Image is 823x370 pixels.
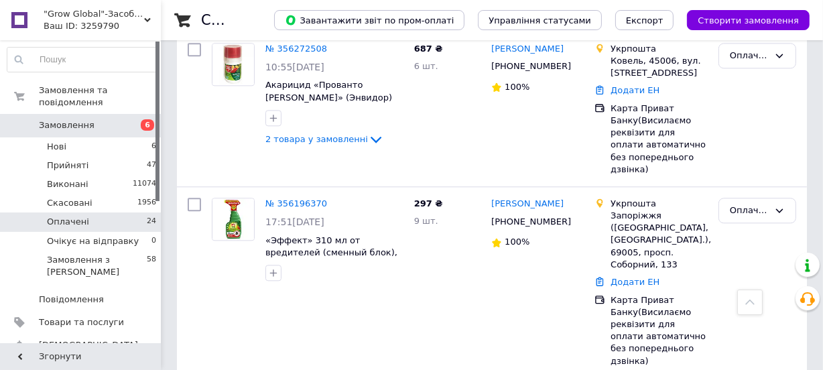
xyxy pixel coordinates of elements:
div: Карта Приват Банку(Висилаємо реквізити для оплати автоматично без попереднього дзвінка) [611,294,708,367]
span: Очікує на відправку [47,235,139,247]
span: 6 [141,119,154,131]
h1: Список замовлень [201,12,337,28]
div: Оплачено [730,204,769,218]
span: 687 ₴ [414,44,443,54]
img: Фото товару [212,198,254,240]
span: 58 [147,254,156,278]
span: [PHONE_NUMBER] [491,217,571,227]
button: Управління статусами [478,10,602,30]
span: [DEMOGRAPHIC_DATA] [39,339,138,351]
span: Товари та послуги [39,316,124,328]
span: Управління статусами [489,15,591,25]
span: Завантажити звіт по пром-оплаті [285,14,454,26]
a: № 356196370 [265,198,327,208]
a: № 356272508 [265,44,327,54]
a: Акарицид «Прованто [PERSON_NAME]» (Энвидор) 60 мл, оригинал [265,80,392,115]
span: 6 [151,141,156,153]
button: Експорт [615,10,674,30]
span: Виконані [47,178,88,190]
a: Фото товару [212,198,255,241]
span: 10:55[DATE] [265,62,324,72]
span: 24 [147,216,156,228]
span: Експорт [626,15,663,25]
div: Укрпошта [611,198,708,210]
span: Прийняті [47,160,88,172]
span: Повідомлення [39,294,104,306]
span: Оплачені [47,216,89,228]
div: Ваш ID: 3259790 [44,20,161,32]
button: Створити замовлення [687,10,810,30]
button: Завантажити звіт по пром-оплаті [274,10,464,30]
span: Замовлення [39,119,94,131]
a: «Эффект» 310 мл от вредителей (сменный блок), Чистый лист [265,235,397,270]
input: Пошук [7,48,157,72]
span: 9 шт. [414,216,438,226]
span: 100% [505,82,529,92]
div: Запоріжжя ([GEOGRAPHIC_DATA], [GEOGRAPHIC_DATA].), 69005, просп. Соборний, 133 [611,210,708,271]
span: 17:51[DATE] [265,217,324,227]
a: [PERSON_NAME] [491,198,564,210]
a: 2 товара у замовленні [265,133,384,143]
span: Скасовані [47,197,92,209]
div: Карта Приват Банку(Висилаємо реквізити для оплати автоматично без попереднього дзвінка) [611,103,708,176]
span: 2 товара у замовленні [265,133,368,143]
span: Створити замовлення [698,15,799,25]
div: Оплачено [730,49,769,63]
a: [PERSON_NAME] [491,43,564,56]
a: Створити замовлення [674,15,810,25]
span: 297 ₴ [414,198,443,208]
span: Замовлення та повідомлення [39,84,161,109]
span: [PHONE_NUMBER] [491,61,571,71]
a: Додати ЕН [611,277,659,287]
a: Додати ЕН [611,85,659,95]
span: 0 [151,235,156,247]
a: Фото товару [212,43,255,86]
span: "Grow Global"-Засоби захисту рослин, добрива, насіння. [44,8,144,20]
div: Укрпошта [611,43,708,55]
span: 6 шт. [414,61,438,71]
div: Ковель, 45006, вул. [STREET_ADDRESS] [611,55,708,79]
span: 100% [505,237,529,247]
span: Замовлення з [PERSON_NAME] [47,254,147,278]
span: 47 [147,160,156,172]
span: Нові [47,141,66,153]
img: Фото товару [212,44,254,85]
span: 1956 [137,197,156,209]
span: 11074 [133,178,156,190]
